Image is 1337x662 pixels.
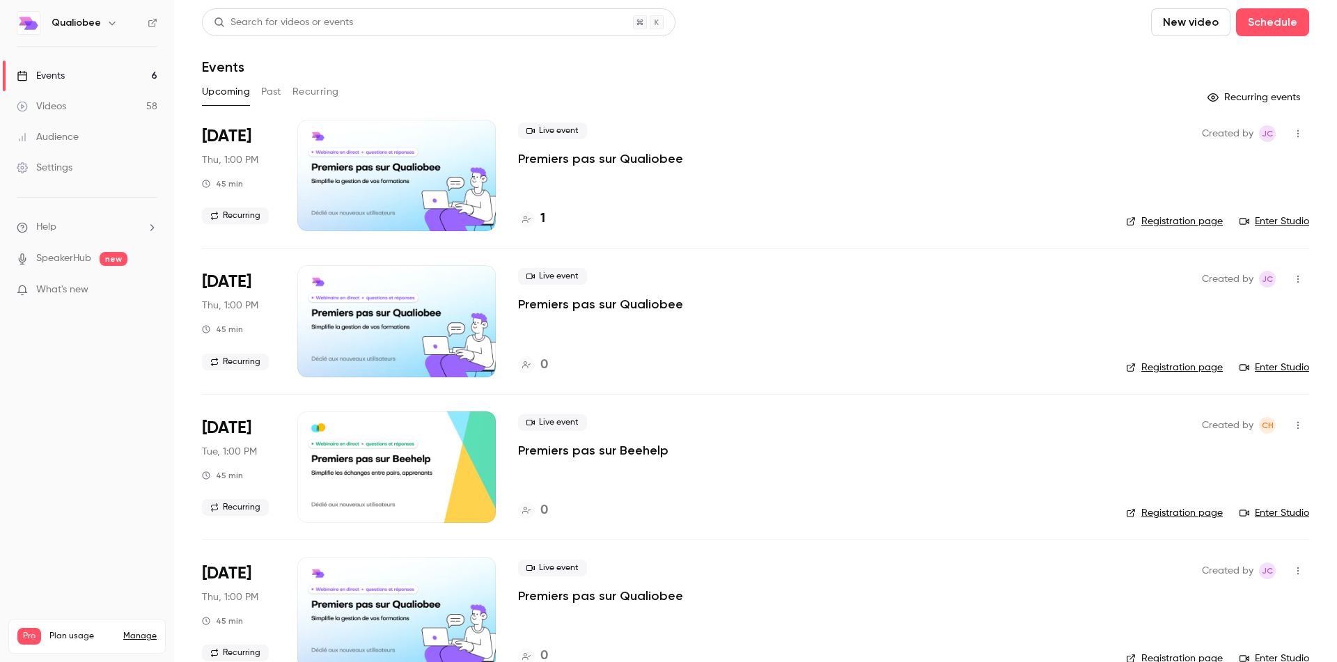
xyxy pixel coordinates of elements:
[202,590,258,604] span: Thu, 1:00 PM
[202,417,251,439] span: [DATE]
[518,268,587,285] span: Live event
[1236,8,1309,36] button: Schedule
[1202,417,1253,434] span: Created by
[52,16,101,30] h6: Qualiobee
[540,210,545,228] h4: 1
[202,411,275,523] div: Oct 21 Tue, 1:00 PM (Europe/Paris)
[518,442,668,459] a: Premiers pas sur Beehelp
[1240,361,1309,375] a: Enter Studio
[518,210,545,228] a: 1
[202,153,258,167] span: Thu, 1:00 PM
[202,58,244,75] h1: Events
[540,501,548,520] h4: 0
[17,69,65,83] div: Events
[1151,8,1230,36] button: New video
[1240,214,1309,228] a: Enter Studio
[17,130,79,144] div: Audience
[202,470,243,481] div: 45 min
[1201,86,1309,109] button: Recurring events
[17,100,66,113] div: Videos
[1202,562,1253,579] span: Created by
[17,628,41,645] span: Pro
[1262,562,1273,579] span: JC
[1262,271,1273,287] span: JC
[1202,125,1253,142] span: Created by
[17,161,72,175] div: Settings
[202,207,269,224] span: Recurring
[202,499,269,516] span: Recurring
[1262,125,1273,142] span: JC
[202,120,275,231] div: Oct 2 Thu, 1:00 PM (Europe/Paris)
[202,445,257,459] span: Tue, 1:00 PM
[518,150,683,167] a: Premiers pas sur Qualiobee
[17,220,157,235] li: help-dropdown-opener
[123,631,157,642] a: Manage
[1202,271,1253,287] span: Created by
[540,356,548,375] h4: 0
[202,354,269,370] span: Recurring
[1126,361,1223,375] a: Registration page
[1259,562,1276,579] span: Julien Chateau
[1259,417,1276,434] span: Charles HUET
[202,178,243,189] div: 45 min
[202,271,251,293] span: [DATE]
[202,562,251,585] span: [DATE]
[292,81,339,103] button: Recurring
[202,645,269,661] span: Recurring
[202,324,243,335] div: 45 min
[202,615,243,626] div: 45 min
[214,15,353,30] div: Search for videos or events
[518,123,587,139] span: Live event
[100,252,127,266] span: new
[518,414,587,431] span: Live event
[1126,214,1223,228] a: Registration page
[141,284,157,297] iframe: Noticeable Trigger
[518,560,587,576] span: Live event
[518,296,683,313] a: Premiers pas sur Qualiobee
[1262,417,1274,434] span: CH
[518,501,548,520] a: 0
[202,299,258,313] span: Thu, 1:00 PM
[1259,271,1276,287] span: Julien Chateau
[36,220,56,235] span: Help
[17,12,40,34] img: Qualiobee
[49,631,115,642] span: Plan usage
[1240,506,1309,520] a: Enter Studio
[1126,506,1223,520] a: Registration page
[202,81,250,103] button: Upcoming
[518,588,683,604] a: Premiers pas sur Qualiobee
[202,265,275,377] div: Oct 16 Thu, 1:00 PM (Europe/Paris)
[36,283,88,297] span: What's new
[518,356,548,375] a: 0
[36,251,91,266] a: SpeakerHub
[202,125,251,148] span: [DATE]
[1259,125,1276,142] span: Julien Chateau
[261,81,281,103] button: Past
